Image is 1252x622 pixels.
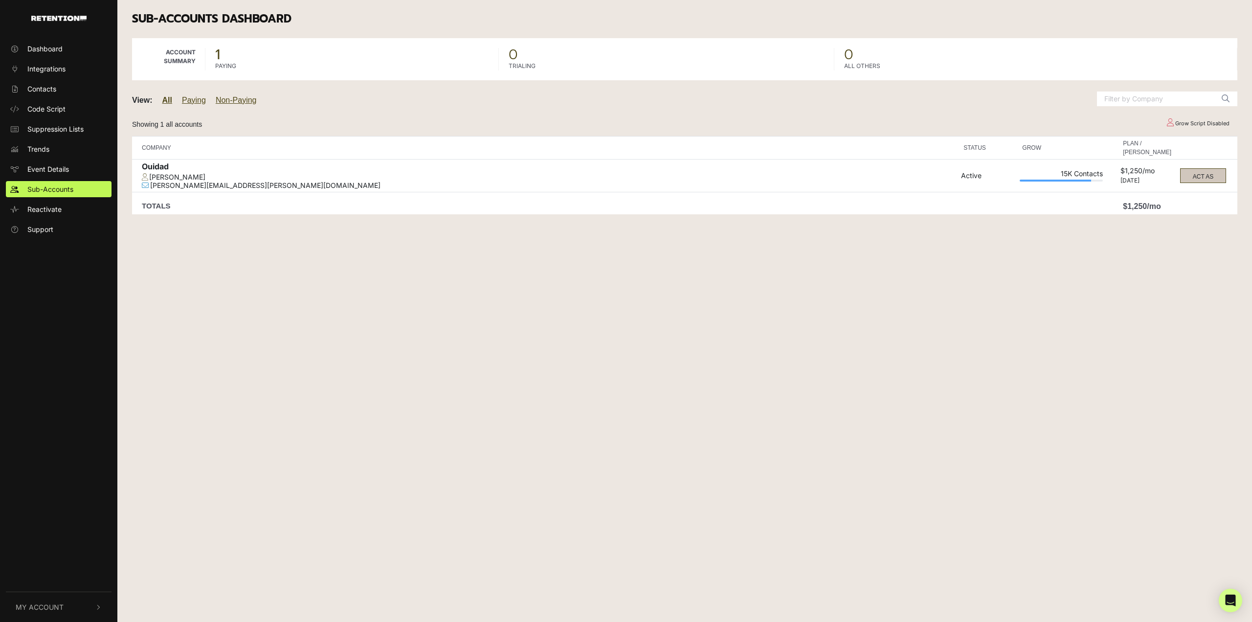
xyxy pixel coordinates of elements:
strong: View: [132,96,153,104]
span: Reactivate [27,204,62,214]
small: Showing 1 all accounts [132,120,202,128]
a: Integrations [6,61,112,77]
span: Support [27,224,53,234]
span: Sub-Accounts [27,184,73,194]
a: Support [6,221,112,237]
input: Filter by Company [1097,92,1214,106]
td: Account Summary [132,38,205,80]
label: TRIALING [509,62,536,70]
img: Retention.com [31,16,87,21]
span: 0 [844,48,1228,62]
div: 15K Contacts [1020,170,1103,180]
a: Non-Paying [216,96,257,104]
div: [DATE] [1120,177,1174,184]
a: Contacts [6,81,112,97]
a: Paying [182,96,206,104]
span: Integrations [27,64,66,74]
span: Dashboard [27,44,63,54]
div: $1,250/mo [1120,167,1174,177]
span: Trends [27,144,49,154]
span: Contacts [27,84,56,94]
div: Open Intercom Messenger [1219,589,1242,612]
strong: 1 [215,44,220,65]
th: STATUS [959,136,1017,159]
td: Active [959,159,1017,192]
span: Event Details [27,164,69,174]
td: TOTALS [132,192,959,215]
span: 0 [509,48,825,62]
span: Code Script [27,104,66,114]
div: Plan Usage: 86% [1020,180,1103,182]
a: Dashboard [6,41,112,57]
div: [PERSON_NAME] [142,173,956,182]
a: Code Script [6,101,112,117]
a: Sub-Accounts [6,181,112,197]
a: Suppression Lists [6,121,112,137]
div: [PERSON_NAME][EMAIL_ADDRESS][PERSON_NAME][DOMAIN_NAME] [142,182,956,190]
th: GROW [1017,136,1105,159]
strong: $1,250/mo [1123,202,1161,210]
button: My Account [6,592,112,622]
label: ALL OTHERS [844,62,880,70]
span: My Account [16,602,64,612]
h3: Sub-accounts Dashboard [132,12,1237,26]
span: Suppression Lists [27,124,84,134]
a: All [162,96,172,104]
label: PAYING [215,62,236,70]
td: Grow Script Disabled [1158,115,1237,132]
a: Event Details [6,161,112,177]
th: PLAN / [PERSON_NAME] [1118,136,1176,159]
a: Trends [6,141,112,157]
th: COMPANY [132,136,959,159]
div: Ouidad [142,162,956,173]
button: ACT AS [1180,168,1226,183]
a: Reactivate [6,201,112,217]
